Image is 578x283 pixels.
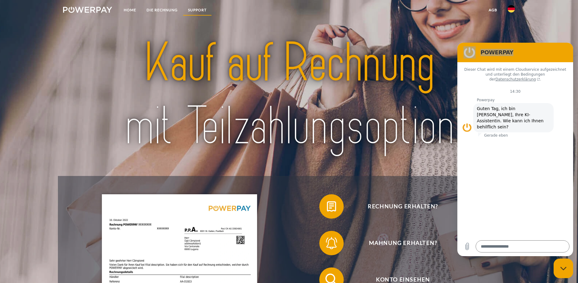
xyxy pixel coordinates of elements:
[85,28,493,161] img: title-powerpay_de.svg
[63,7,112,13] img: logo-powerpay-white.svg
[508,5,515,13] img: de
[119,5,141,16] a: Home
[319,231,478,255] button: Mahnung erhalten?
[328,231,477,255] span: Mahnung erhalten?
[183,5,212,16] a: SUPPORT
[324,199,339,214] img: qb_bill.svg
[319,194,478,219] button: Rechnung erhalten?
[324,235,339,251] img: qb_bell.svg
[484,5,502,16] a: agb
[554,259,573,278] iframe: Schaltfläche zum Öffnen des Messaging-Fensters; Konversation läuft
[457,43,573,256] iframe: Messaging-Fenster
[328,194,477,219] span: Rechnung erhalten?
[141,5,183,16] a: DIE RECHNUNG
